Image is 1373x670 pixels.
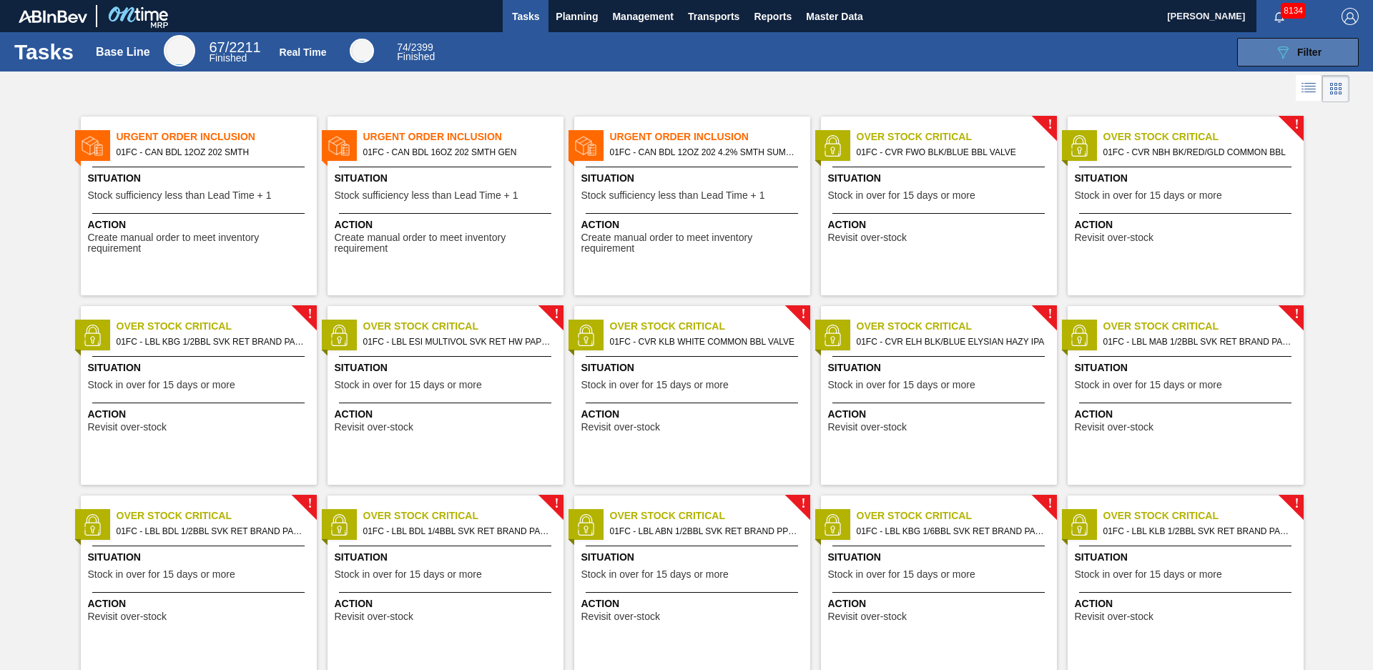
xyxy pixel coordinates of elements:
span: 01FC - CAN BDL 12OZ 202 SMTH [117,144,305,160]
img: status [82,135,103,157]
img: status [328,514,350,536]
span: Over Stock Critical [610,508,810,523]
img: status [1068,514,1090,536]
img: status [822,325,843,346]
span: Over Stock Critical [117,508,317,523]
button: Filter [1237,38,1359,66]
span: 01FC - CVR KLB WHITE COMMON BBL VALVE [610,334,799,350]
span: ! [1294,119,1299,130]
div: Base Line [209,41,260,63]
span: Planning [556,8,598,25]
span: Stock in over for 15 days or more [581,569,729,580]
span: Situation [581,171,807,186]
span: 01FC - LBL MAB 1/2BBL SVK RET BRAND PAPER #3 5.2% [1103,334,1292,350]
img: status [575,325,596,346]
span: Revisit over-stock [335,422,413,433]
span: Stock in over for 15 days or more [828,569,975,580]
span: 01FC - CAN BDL 12OZ 202 4.2% SMTH SUMMER01 0824 [610,144,799,160]
span: Action [828,596,1053,611]
span: Revisit over-stock [1075,232,1153,243]
span: ! [1048,309,1052,320]
img: status [82,325,103,346]
h1: Tasks [14,44,77,60]
span: Action [581,596,807,611]
div: Real Time [397,43,435,61]
span: / 2211 [209,39,260,55]
span: Transports [688,8,739,25]
span: 01FC - LBL KLB 1/2BBL SVK RET BRAND PAPER #3 [1103,523,1292,539]
span: Over Stock Critical [1103,508,1304,523]
span: Urgent Order Inclusion [363,129,564,144]
span: Stock in over for 15 days or more [828,190,975,201]
span: 01FC - LBL KBG 1/2BBL SVK RET BRAND PAPER #3 [117,334,305,350]
span: Create manual order to meet inventory requirement [581,232,807,255]
button: Notifications [1256,6,1302,26]
span: Stock in over for 15 days or more [88,380,235,390]
span: Situation [828,171,1053,186]
div: Real Time [280,46,327,58]
span: 01FC - LBL ESI MULTIVOL SVK RET HW PAPER #4 [363,334,552,350]
span: Revisit over-stock [828,422,907,433]
span: Action [1075,596,1300,611]
span: ! [801,309,805,320]
span: Revisit over-stock [1075,422,1153,433]
span: Situation [828,360,1053,375]
img: status [822,514,843,536]
span: Revisit over-stock [581,611,660,622]
span: Urgent Order Inclusion [117,129,317,144]
img: status [575,135,596,157]
span: Finished [209,52,247,64]
span: Finished [397,51,435,62]
span: Stock in over for 15 days or more [1075,569,1222,580]
span: Management [612,8,674,25]
span: Reports [754,8,792,25]
span: 01FC - CVR FWO BLK/BLUE BBL VALVE [857,144,1045,160]
span: Stock in over for 15 days or more [1075,380,1222,390]
span: Situation [1075,171,1300,186]
span: Situation [581,550,807,565]
span: 01FC - CVR ELH BLK/BLUE ELYSIAN HAZY IPA [857,334,1045,350]
img: Logout [1342,8,1359,25]
span: Stock sufficiency less than Lead Time + 1 [581,190,765,201]
span: Over Stock Critical [363,508,564,523]
span: Action [88,596,313,611]
span: ! [1294,498,1299,509]
span: Action [828,407,1053,422]
span: Revisit over-stock [88,422,167,433]
span: 67 [209,39,225,55]
span: Situation [1075,550,1300,565]
span: Over Stock Critical [1103,129,1304,144]
img: status [82,514,103,536]
span: Action [335,217,560,232]
img: TNhmsLtSVTkK8tSr43FrP2fwEKptu5GPRR3wAAAABJRU5ErkJggg== [19,10,87,23]
span: 01FC - CAN BDL 16OZ 202 SMTH GEN [363,144,552,160]
span: Situation [88,171,313,186]
span: Tasks [510,8,541,25]
span: Action [828,217,1053,232]
span: ! [1048,498,1052,509]
span: Revisit over-stock [1075,611,1153,622]
span: / 2399 [397,41,433,53]
div: Real Time [350,39,374,63]
span: Stock sufficiency less than Lead Time + 1 [335,190,518,201]
span: Over Stock Critical [363,319,564,334]
span: Action [581,217,807,232]
span: Over Stock Critical [857,129,1057,144]
span: 01FC - LBL ABN 1/2BBL SVK RET BRAND PPS #3 [610,523,799,539]
span: Situation [88,360,313,375]
span: 01FC - CVR NBH BK/RED/GLD COMMON BBL [1103,144,1292,160]
div: Base Line [96,46,150,59]
span: Stock in over for 15 days or more [828,380,975,390]
span: Stock in over for 15 days or more [335,569,482,580]
span: Action [88,217,313,232]
span: Stock in over for 15 days or more [88,569,235,580]
span: 8134 [1281,3,1306,19]
span: Stock in over for 15 days or more [335,380,482,390]
img: status [822,135,843,157]
span: Over Stock Critical [857,508,1057,523]
span: ! [801,498,805,509]
span: 01FC - LBL KBG 1/6BBL SVK RET BRAND PAPER #3 [857,523,1045,539]
span: Revisit over-stock [335,611,413,622]
span: Situation [581,360,807,375]
img: status [1068,135,1090,157]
